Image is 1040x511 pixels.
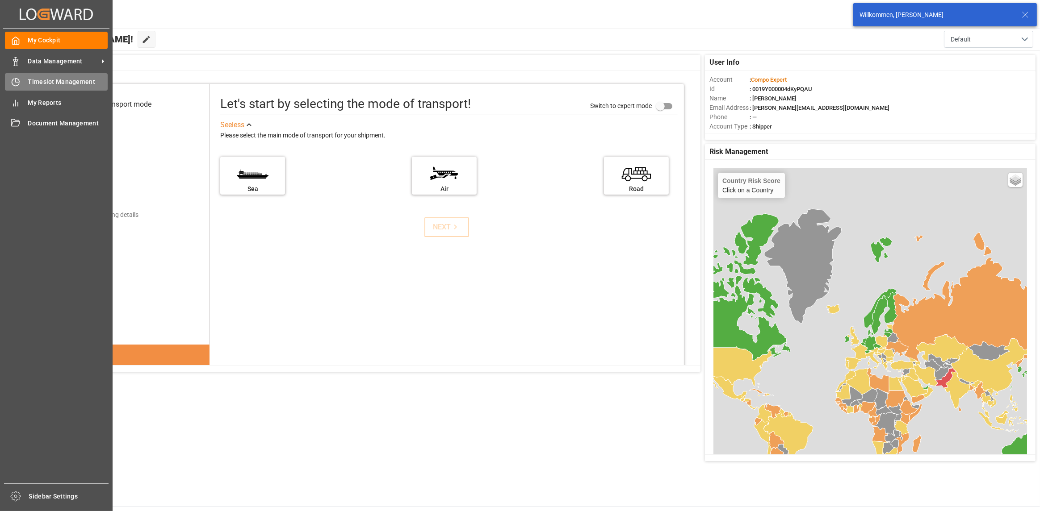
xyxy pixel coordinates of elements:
span: : — [750,114,757,120]
span: Phone [709,112,750,122]
span: : [PERSON_NAME] [750,95,797,102]
div: Road [608,184,664,194]
a: Document Management [5,115,108,132]
div: Click on a Country [722,177,780,194]
span: Risk Management [709,146,768,157]
span: Hello [PERSON_NAME]! [37,31,133,48]
span: Document Management [28,119,108,128]
div: Select transport mode [82,99,151,110]
span: Account Type [709,122,750,131]
span: Email Address [709,103,750,112]
span: Compo Expert [751,76,787,83]
button: NEXT [424,217,469,237]
span: : 0019Y000004dKyPQAU [750,86,812,92]
span: Default [951,35,971,44]
span: Account [709,75,750,84]
span: My Cockpit [28,36,108,45]
h4: Country Risk Score [722,177,780,184]
div: Let's start by selecting the mode of transport! [220,95,471,113]
a: My Reports [5,94,108,111]
div: Please select the main mode of transport for your shipment. [220,130,678,141]
div: Air [416,184,472,194]
span: Switch to expert mode [590,102,652,109]
a: My Cockpit [5,32,108,49]
button: open menu [944,31,1033,48]
span: Name [709,94,750,103]
span: : [750,76,787,83]
span: Id [709,84,750,94]
span: User Info [709,57,739,68]
a: Layers [1008,173,1023,187]
div: Willkommen, [PERSON_NAME] [860,10,1013,20]
a: Timeslot Management [5,73,108,91]
span: Data Management [28,57,99,66]
span: : [PERSON_NAME][EMAIL_ADDRESS][DOMAIN_NAME] [750,104,889,111]
span: : Shipper [750,123,772,130]
span: My Reports [28,98,108,108]
div: Sea [225,184,281,194]
div: NEXT [433,222,460,233]
span: Sidebar Settings [29,492,109,501]
span: Timeslot Management [28,77,108,87]
div: See less [220,120,244,130]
